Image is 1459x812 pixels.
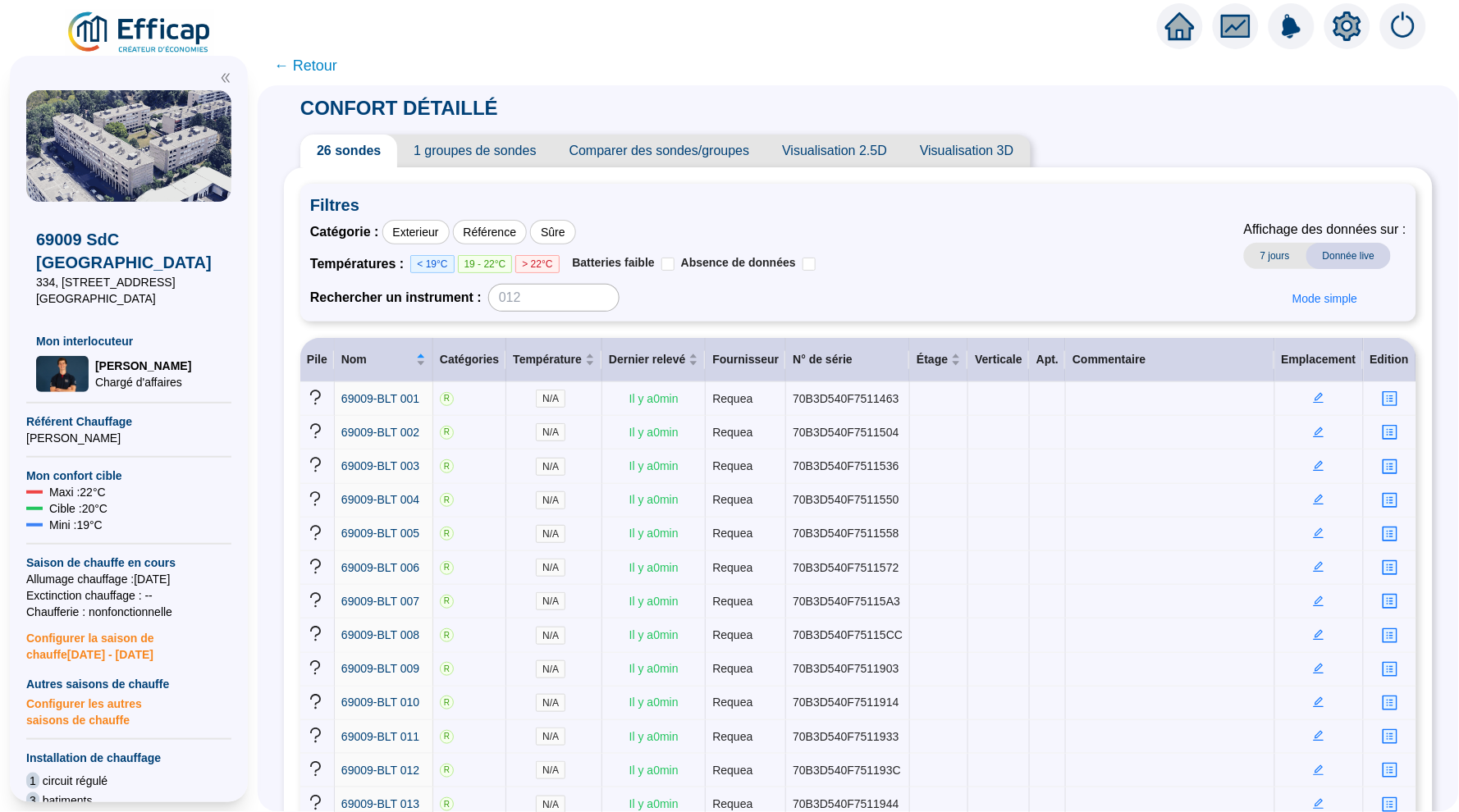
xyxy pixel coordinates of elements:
span: R [440,764,454,778]
span: 1 [26,773,39,789]
th: Dernier relevé [602,338,706,382]
div: Exterieur [382,220,450,244]
span: Il y a 0 min [629,595,679,608]
span: fund [1221,11,1251,41]
span: profile [1382,559,1398,576]
span: N/A [536,660,565,678]
span: 69009-BLT 007 [341,595,419,608]
span: Il y a 0 min [629,392,679,405]
img: alerts [1380,3,1426,49]
span: 70B3D540F7511933 [793,730,899,743]
a: 69009-BLT 012 [341,762,419,779]
span: question [307,456,324,473]
th: Nom [335,338,433,382]
span: Il y a 0 min [629,493,679,506]
span: Maxi : 22 °C [49,484,106,500]
span: R [440,527,454,541]
th: Fournisseur [706,338,786,382]
span: 69009-BLT 008 [341,628,419,641]
span: 334, [STREET_ADDRESS] [GEOGRAPHIC_DATA] [36,274,222,307]
th: Verticale [968,338,1030,382]
span: edit [1313,460,1324,472]
span: 69009-BLT 004 [341,493,419,506]
span: 19 - 22°C [458,255,513,273]
a: 69009-BLT 001 [341,390,419,408]
span: 70B3D540F7511536 [793,459,899,472]
span: Visualisation 2.5D [766,135,903,167]
span: 70B3D540F7511572 [793,561,899,574]
span: Rechercher un instrument : [310,288,482,308]
a: 69009-BLT 009 [341,660,419,677]
span: Étage [917,351,948,368]
a: 69009-BLT 011 [341,728,419,746]
td: Requea [706,653,786,687]
span: question [307,760,324,778]
span: Exctinction chauffage : -- [26,587,231,604]
span: R [440,459,454,473]
span: ← Retour [274,54,337,77]
span: R [440,493,454,507]
span: question [307,558,324,575]
span: Autres saisons de chauffe [26,676,231,692]
a: 69009-BLT 004 [341,491,419,509]
span: edit [1313,595,1324,607]
span: Donnée live [1306,243,1391,269]
span: Il y a 0 min [629,696,679,709]
td: Requea [706,551,786,585]
span: Référent Chauffage [26,413,231,430]
span: profile [1382,458,1398,475]
span: profile [1382,593,1398,609]
span: 69009-BLT 009 [341,662,419,675]
span: question [307,625,324,642]
span: double-left [220,72,231,84]
span: batiments [43,792,93,809]
span: edit [1313,427,1324,438]
td: Requea [706,754,786,787]
span: Dernier relevé [609,351,685,368]
span: circuit régulé [43,773,107,789]
span: edit [1313,764,1324,776]
span: 69009-BLT 002 [341,426,419,439]
span: Cible : 20 °C [49,500,107,517]
span: Chargé d'affaires [95,374,191,390]
th: Commentaire [1066,338,1274,382]
span: [PERSON_NAME] [95,358,191,374]
span: 69009-BLT 005 [341,527,419,540]
span: N/A [536,559,565,577]
span: Il y a 0 min [629,662,679,675]
td: Requea [706,484,786,518]
span: [PERSON_NAME] [26,430,231,446]
span: Il y a 0 min [629,797,679,810]
span: question [307,524,324,541]
td: Requea [706,449,786,483]
span: 26 sondes [300,135,397,167]
span: N/A [536,694,565,712]
span: Il y a 0 min [629,730,679,743]
span: profile [1382,762,1398,778]
a: 69009-BLT 008 [341,627,419,644]
td: Requea [706,416,786,449]
th: Apt. [1030,338,1066,382]
span: question [307,794,324,811]
td: Requea [706,518,786,551]
span: Batteries faible [573,256,655,269]
span: 69009-BLT 011 [341,730,419,743]
span: Chaufferie : non fonctionnelle [26,604,231,620]
span: profile [1382,492,1398,509]
span: edit [1313,798,1324,810]
span: R [440,628,454,642]
td: Requea [706,585,786,618]
a: 69009-BLT 006 [341,559,419,577]
span: 70B3D540F7511914 [793,696,899,709]
span: 70B3D540F75115CC [793,628,903,641]
a: 69009-BLT 005 [341,525,419,542]
span: 70B3D540F7511558 [793,527,899,540]
span: Configurer la saison de chauffe [DATE] - [DATE] [26,620,231,663]
td: Requea [706,687,786,720]
img: efficap energie logo [66,10,214,56]
span: Températures : [310,254,410,274]
span: 70B3D540F751193C [793,764,901,777]
div: Référence [453,220,528,244]
span: Filtres [310,194,1406,217]
td: Requea [706,720,786,754]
